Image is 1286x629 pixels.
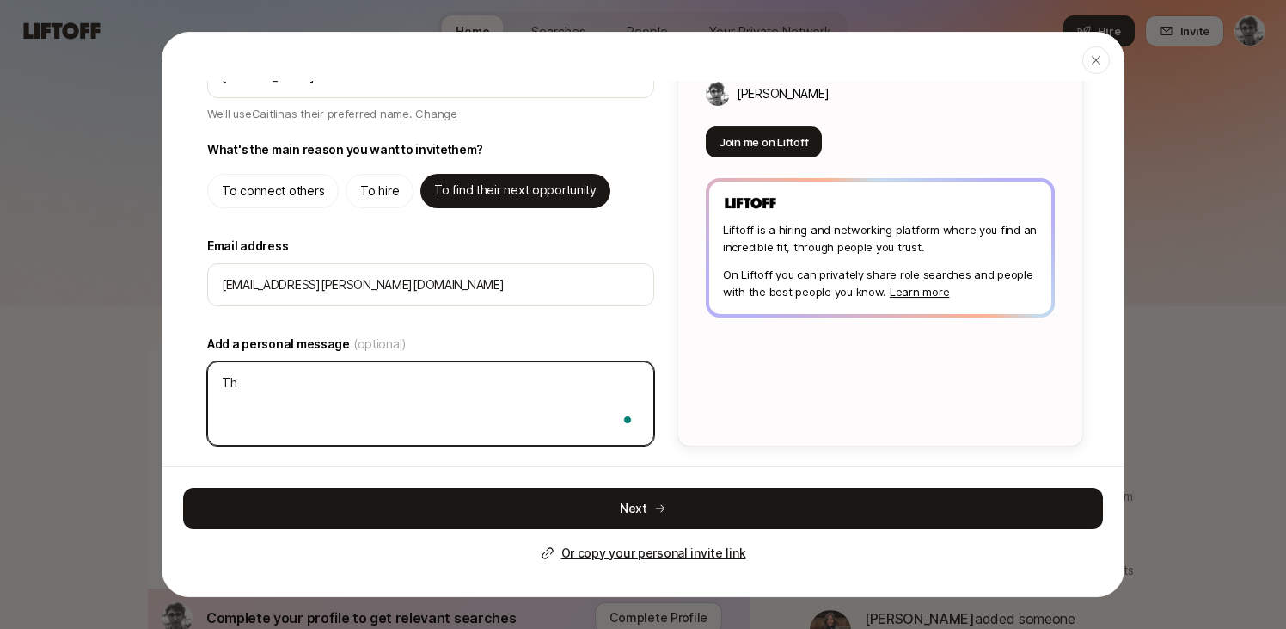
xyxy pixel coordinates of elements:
[723,221,1038,256] p: Liftoff is a hiring and networking platform where you find an incredible fit, through people you ...
[723,266,1038,300] p: On Liftoff you can privately share role searches and people with the best people you know.
[360,181,399,201] p: To hire
[353,334,407,355] span: (optional)
[183,487,1103,528] button: Next
[890,285,949,299] a: Learn more
[541,542,746,563] button: Or copy your personal invite link
[207,334,654,355] label: Add a personal message
[222,66,640,87] input: e.g. Liv Carter
[207,105,457,126] p: We'll use Caitlin as their preferred name.
[207,361,654,446] textarea: To enrich screen reader interactions, please activate Accessibility in Grammarly extension settings
[737,83,829,104] p: [PERSON_NAME]
[222,181,324,201] p: To connect others
[723,195,778,212] img: Liftoff Logo
[207,139,483,160] p: What's the main reason you want to invite them ?
[207,236,654,256] label: Email address
[706,126,822,157] button: Join me on Liftoff
[415,107,456,120] span: Change
[434,180,597,200] p: To find their next opportunity
[561,542,746,563] p: Or copy your personal invite link
[222,274,640,295] input: Enter their email address
[706,82,730,106] img: Jason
